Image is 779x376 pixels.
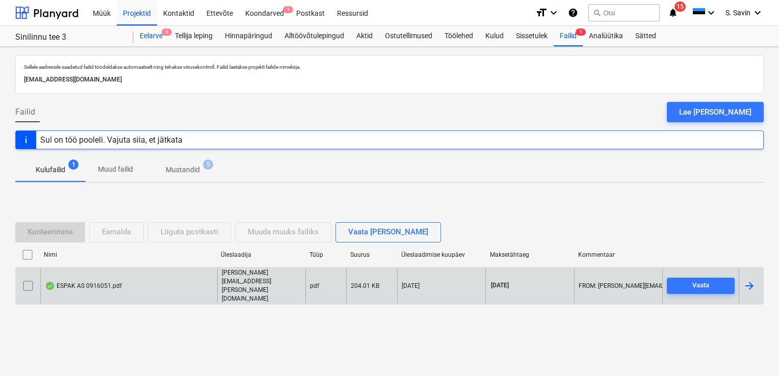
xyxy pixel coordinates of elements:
[554,26,583,46] a: Failid1
[283,6,293,13] span: 1
[348,225,428,238] div: Vaata [PERSON_NAME]
[45,282,122,290] div: ESPAK AS 0916051.pdf
[169,26,219,46] a: Tellija leping
[24,74,755,85] p: [EMAIL_ADDRESS][DOMAIN_NAME]
[568,7,578,19] i: Abikeskus
[134,26,169,46] a: Eelarve6
[593,9,601,17] span: search
[725,9,750,17] span: S. Savin
[24,64,755,70] p: Sellele aadressile saadetud failid töödeldakse automaatselt ning tehakse viirusekontroll. Failid ...
[278,26,350,46] a: Alltöövõtulepingud
[15,32,121,43] div: Sinilinnu tee 3
[667,278,735,294] button: Vaata
[134,26,169,46] div: Eelarve
[535,7,548,19] i: format_size
[309,251,342,258] div: Tüüp
[438,26,479,46] a: Töölehed
[510,26,554,46] a: Sissetulek
[221,251,301,258] div: Üleslaadija
[705,7,717,19] i: keyboard_arrow_down
[576,29,586,36] span: 1
[667,102,764,122] button: Lae [PERSON_NAME]
[166,165,200,175] p: Mustandid
[350,26,379,46] a: Aktid
[351,282,379,289] div: 204.01 KB
[36,165,65,175] p: Kulufailid
[15,106,35,118] span: Failid
[674,2,686,12] span: 15
[490,281,510,290] span: [DATE]
[588,4,660,21] button: Otsi
[679,105,751,119] div: Lae [PERSON_NAME]
[548,7,560,19] i: keyboard_arrow_down
[40,135,183,145] div: Sul on töö pooleli. Vajuta siia, et jätkata
[44,251,213,258] div: Nimi
[335,222,441,243] button: Vaata [PERSON_NAME]
[629,26,662,46] a: Sätted
[578,251,659,258] div: Kommentaar
[219,26,278,46] a: Hinnapäringud
[203,159,213,170] span: 5
[402,282,420,289] div: [DATE]
[479,26,510,46] a: Kulud
[583,26,629,46] a: Analüütika
[162,29,172,36] span: 6
[310,282,319,289] div: pdf
[350,251,393,258] div: Suurus
[668,7,678,19] i: notifications
[222,268,301,304] p: [PERSON_NAME][EMAIL_ADDRESS][PERSON_NAME][DOMAIN_NAME]
[692,280,709,291] div: Vaata
[379,26,438,46] a: Ostutellimused
[45,282,55,290] div: Andmed failist loetud
[68,159,79,170] span: 1
[401,251,482,258] div: Üleslaadimise kuupäev
[98,164,133,175] p: Muud failid
[490,251,570,258] div: Maksetähtaeg
[751,7,764,19] i: keyboard_arrow_down
[554,26,583,46] div: Failid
